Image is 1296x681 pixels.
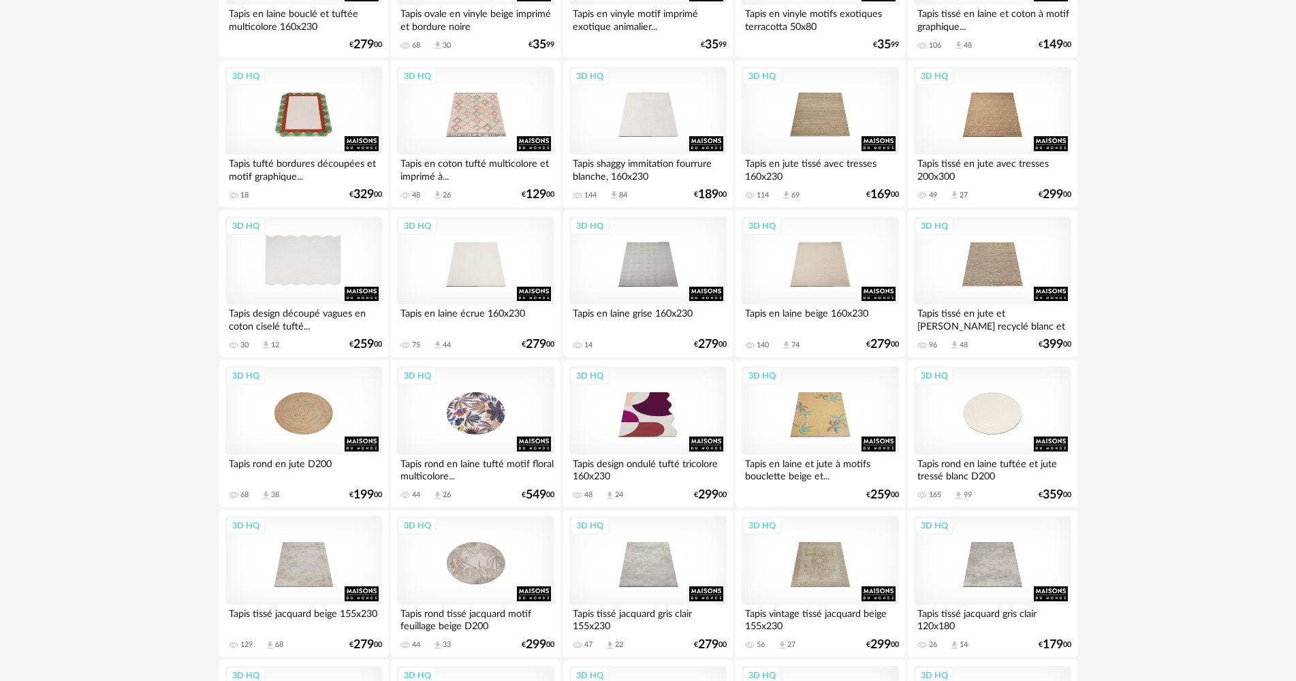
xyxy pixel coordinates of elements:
[526,640,546,650] span: 299
[522,490,554,500] div: € 00
[349,640,382,650] div: € 00
[915,367,954,385] div: 3D HQ
[1039,340,1071,349] div: € 00
[605,490,615,501] span: Download icon
[570,517,610,535] div: 3D HQ
[240,490,249,500] div: 68
[929,490,941,500] div: 165
[584,640,592,650] div: 47
[1039,190,1071,200] div: € 00
[914,155,1071,182] div: Tapis tissé en jute avec tresses 200x300
[569,5,726,32] div: Tapis en vinyle motif imprimé exotique animalier...
[964,41,972,50] div: 48
[757,191,769,200] div: 114
[914,5,1071,32] div: Tapis tissé en laine et coton à motif graphique...
[742,5,898,32] div: Tapis en vinyle motifs exotiques terracotta 50x80
[584,340,592,350] div: 14
[873,40,899,50] div: € 99
[742,367,782,385] div: 3D HQ
[219,210,388,358] a: 3D HQ Tapis design découpé vagues en coton ciselé tufté... 30 Download icon 12 €25900
[563,61,732,208] a: 3D HQ Tapis shaggy immitation fourrure blanche, 160x230 144 Download icon 84 €18900
[781,190,791,200] span: Download icon
[569,605,726,632] div: Tapis tissé jacquard gris clair 155x230
[570,367,610,385] div: 3D HQ
[349,190,382,200] div: € 00
[929,340,937,350] div: 96
[953,490,964,501] span: Download icon
[914,304,1071,332] div: Tapis tissé en jute et [PERSON_NAME] recyclé blanc et beige...
[742,155,898,182] div: Tapis en jute tissé avec tresses 160x230
[219,360,388,507] a: 3D HQ Tapis rond en jute D200 68 Download icon 38 €19900
[397,455,554,482] div: Tapis rond en laine tufté motif floral multicolore...
[615,640,623,650] div: 22
[742,67,782,85] div: 3D HQ
[412,340,420,350] div: 75
[569,455,726,482] div: Tapis design ondulé tufté tricolore 160x230
[866,490,899,500] div: € 00
[698,190,718,200] span: 189
[960,191,968,200] div: 27
[915,67,954,85] div: 3D HQ
[877,40,891,50] span: 35
[240,640,253,650] div: 129
[615,490,623,500] div: 24
[791,340,800,350] div: 74
[787,640,795,650] div: 27
[698,490,718,500] span: 299
[432,40,443,50] span: Download icon
[570,67,610,85] div: 3D HQ
[908,210,1077,358] a: 3D HQ Tapis tissé en jute et [PERSON_NAME] recyclé blanc et beige... 96 Download icon 48 €39900
[569,155,726,182] div: Tapis shaggy immitation fourrure blanche, 160x230
[353,340,374,349] span: 259
[391,510,560,657] a: 3D HQ Tapis rond tissé jacquard motif feuillage beige D200 44 Download icon 33 €29900
[522,640,554,650] div: € 00
[736,510,904,657] a: 3D HQ Tapis vintage tissé jacquard beige 155x230 56 Download icon 27 €29900
[225,5,382,32] div: Tapis en laine bouclé et tuftée multicolore 160x230
[908,360,1077,507] a: 3D HQ Tapis rond en laine tuftée et jute tressé blanc D200 165 Download icon 99 €35900
[781,340,791,350] span: Download icon
[866,640,899,650] div: € 00
[1043,640,1063,650] span: 179
[698,340,718,349] span: 279
[929,191,937,200] div: 49
[908,61,1077,208] a: 3D HQ Tapis tissé en jute avec tresses 200x300 49 Download icon 27 €29900
[265,640,275,650] span: Download icon
[960,340,968,350] div: 48
[757,640,765,650] div: 56
[949,190,960,200] span: Download icon
[960,640,968,650] div: 14
[915,217,954,235] div: 3D HQ
[609,190,619,200] span: Download icon
[533,40,546,50] span: 35
[271,490,279,500] div: 38
[443,191,451,200] div: 26
[870,340,891,349] span: 279
[563,510,732,657] a: 3D HQ Tapis tissé jacquard gris clair 155x230 47 Download icon 22 €27900
[870,190,891,200] span: 169
[1039,640,1071,650] div: € 00
[522,340,554,349] div: € 00
[570,217,610,235] div: 3D HQ
[443,340,451,350] div: 44
[742,217,782,235] div: 3D HQ
[240,340,249,350] div: 30
[742,455,898,482] div: Tapis en laine et jute à motifs bouclette beige et...
[757,340,769,350] div: 140
[261,340,271,350] span: Download icon
[397,304,554,332] div: Tapis en laine écrue 160x230
[870,640,891,650] span: 299
[226,367,266,385] div: 3D HQ
[219,510,388,657] a: 3D HQ Tapis tissé jacquard beige 155x230 129 Download icon 68 €27900
[398,517,437,535] div: 3D HQ
[1043,40,1063,50] span: 149
[240,191,249,200] div: 18
[563,210,732,358] a: 3D HQ Tapis en laine grise 160x230 14 €27900
[1039,490,1071,500] div: € 00
[398,217,437,235] div: 3D HQ
[870,490,891,500] span: 259
[225,155,382,182] div: Tapis tufté bordures découpées et motif graphique...
[929,640,937,650] div: 26
[694,340,727,349] div: € 00
[397,155,554,182] div: Tapis en coton tufté multicolore et imprimé à...
[353,640,374,650] span: 279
